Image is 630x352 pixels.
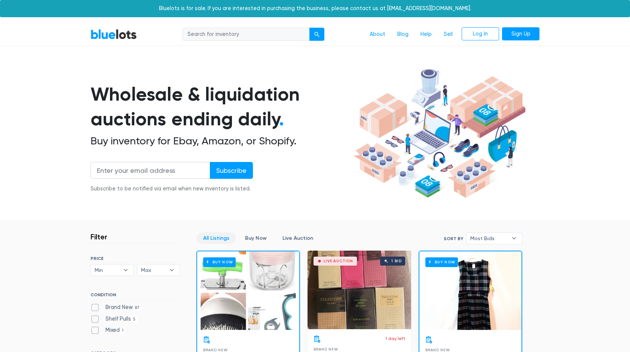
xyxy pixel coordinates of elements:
span: 87 [133,305,142,311]
a: Live Auction [276,232,319,244]
span: Brand New [203,348,227,352]
div: Subscribe to be notified via email when new inventory is listed. [91,185,253,193]
a: About [364,27,391,42]
img: hero-ee84e7d0318cb26816c560f6b4441b76977f77a177738b4e94f68c95b2b83dbb.png [351,65,528,202]
span: 1 [120,328,126,334]
a: All Listings [197,232,236,244]
a: Buy Now [239,232,273,244]
div: Live Auction [324,259,353,263]
h1: Wholesale & liquidation auctions ending daily [91,82,351,132]
input: Enter your email address [91,162,210,179]
a: Help [415,27,438,42]
h6: Buy Now [203,257,236,267]
label: Sort By [444,235,463,242]
span: Most Bids [470,233,508,244]
h2: Buy inventory for Ebay, Amazon, or Shopify. [91,135,351,147]
h6: PRICE [91,256,180,261]
span: Brand New [425,348,450,352]
span: 5 [131,316,138,322]
input: Subscribe [210,162,253,179]
label: Brand New [91,303,142,312]
a: Sign Up [502,27,539,41]
a: Buy Now [419,251,522,330]
b: ▾ [506,233,522,244]
input: Search for inventory [183,28,310,41]
p: 1 day left [386,335,405,342]
a: Live Auction 1 bid [308,251,411,329]
span: Max [141,264,166,276]
b: ▾ [118,264,134,276]
h6: CONDITION [91,292,180,300]
b: ▾ [164,264,180,276]
div: 1 bid [391,259,401,263]
a: Sell [438,27,459,42]
a: Log In [462,27,499,41]
a: BlueLots [91,29,137,40]
a: Blog [391,27,415,42]
h3: Filter [91,232,107,241]
label: Mixed [91,326,126,334]
span: . [279,108,284,130]
h6: Buy Now [425,257,458,267]
span: Brand New [314,347,338,351]
label: Shelf Pulls [91,315,138,323]
a: Buy Now [197,251,299,330]
span: Min [95,264,119,276]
